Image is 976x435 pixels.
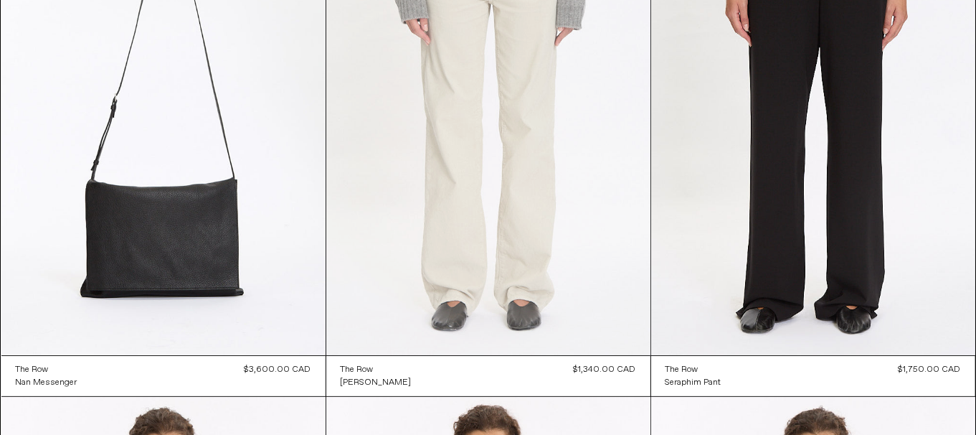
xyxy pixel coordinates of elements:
a: Nan Messenger [16,376,77,389]
div: The Row [341,364,374,376]
div: Nan Messenger [16,377,77,389]
div: The Row [665,364,698,376]
a: The Row [341,363,412,376]
div: $1,340.00 CAD [574,363,636,376]
a: The Row [16,363,77,376]
div: The Row [16,364,49,376]
a: Seraphim Pant [665,376,721,389]
div: $3,600.00 CAD [245,363,311,376]
div: Seraphim Pant [665,377,721,389]
div: [PERSON_NAME] [341,377,412,389]
a: [PERSON_NAME] [341,376,412,389]
a: The Row [665,363,721,376]
div: $1,750.00 CAD [899,363,961,376]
